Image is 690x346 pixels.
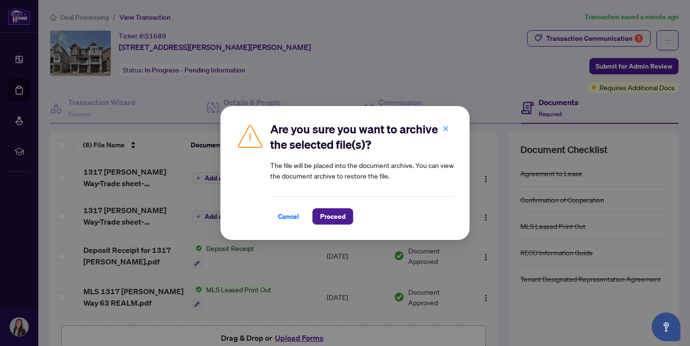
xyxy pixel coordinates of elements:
h2: Are you sure you want to archive the selected file(s)? [270,121,454,152]
span: close [442,125,449,132]
img: Caution Icon [236,121,264,150]
article: The file will be placed into the document archive. You can view the document archive to restore t... [270,160,454,181]
span: Proceed [320,209,345,224]
button: Open asap [652,312,680,341]
button: Proceed [312,208,353,225]
span: Cancel [278,209,299,224]
button: Cancel [270,208,307,225]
